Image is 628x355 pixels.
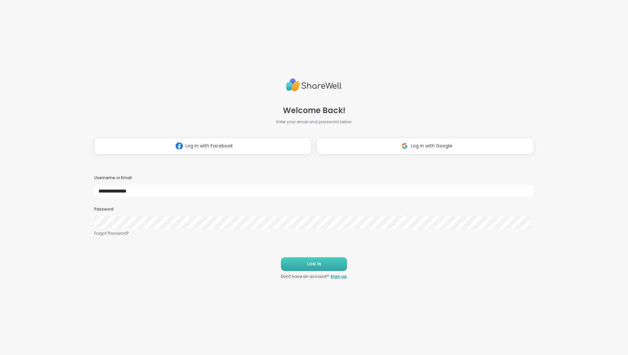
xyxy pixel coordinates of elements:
span: Log in with Google [411,143,452,149]
button: Log in with Facebook [94,138,311,154]
img: ShareWell Logo [286,76,342,94]
span: LOG IN [307,261,321,267]
button: Log in with Google [317,138,534,154]
button: LOG IN [281,257,347,271]
h3: Username or Email [94,175,534,181]
img: ShareWell Logomark [173,140,185,152]
span: Log in with Facebook [185,143,233,149]
span: Don't have an account? [281,274,329,279]
span: Welcome Back! [283,105,345,116]
span: Enter your email and password below [276,119,352,125]
a: Sign up [330,274,347,279]
h3: Password [94,207,534,212]
img: ShareWell Logomark [398,140,411,152]
a: Forgot Password? [94,230,534,236]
